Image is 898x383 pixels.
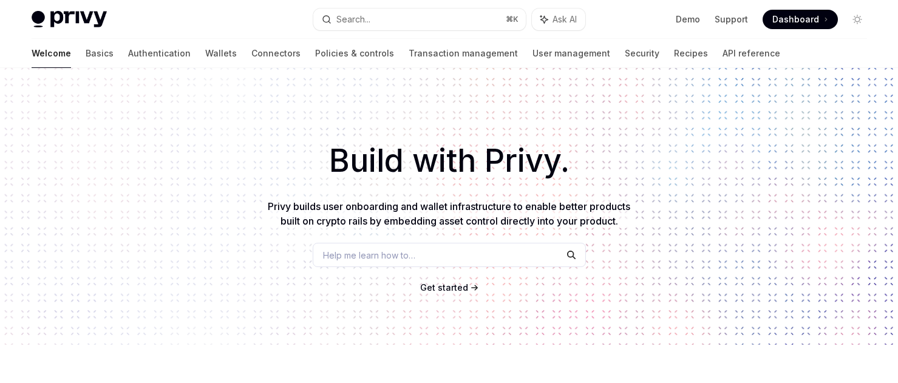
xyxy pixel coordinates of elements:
[313,8,526,30] button: Search...⌘K
[848,10,867,29] button: Toggle dark mode
[32,11,107,28] img: light logo
[409,39,518,68] a: Transaction management
[723,39,780,68] a: API reference
[763,10,838,29] a: Dashboard
[32,39,71,68] a: Welcome
[420,282,468,293] span: Get started
[674,39,708,68] a: Recipes
[715,13,748,25] a: Support
[251,39,301,68] a: Connectors
[128,39,191,68] a: Authentication
[86,39,114,68] a: Basics
[420,282,468,294] a: Get started
[772,13,819,25] span: Dashboard
[315,39,394,68] a: Policies & controls
[268,200,630,227] span: Privy builds user onboarding and wallet infrastructure to enable better products built on crypto ...
[625,39,659,68] a: Security
[205,39,237,68] a: Wallets
[19,137,879,185] h1: Build with Privy.
[553,13,577,25] span: Ask AI
[506,15,519,24] span: ⌘ K
[532,8,585,30] button: Ask AI
[532,39,610,68] a: User management
[336,12,370,27] div: Search...
[676,13,700,25] a: Demo
[323,249,415,262] span: Help me learn how to…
